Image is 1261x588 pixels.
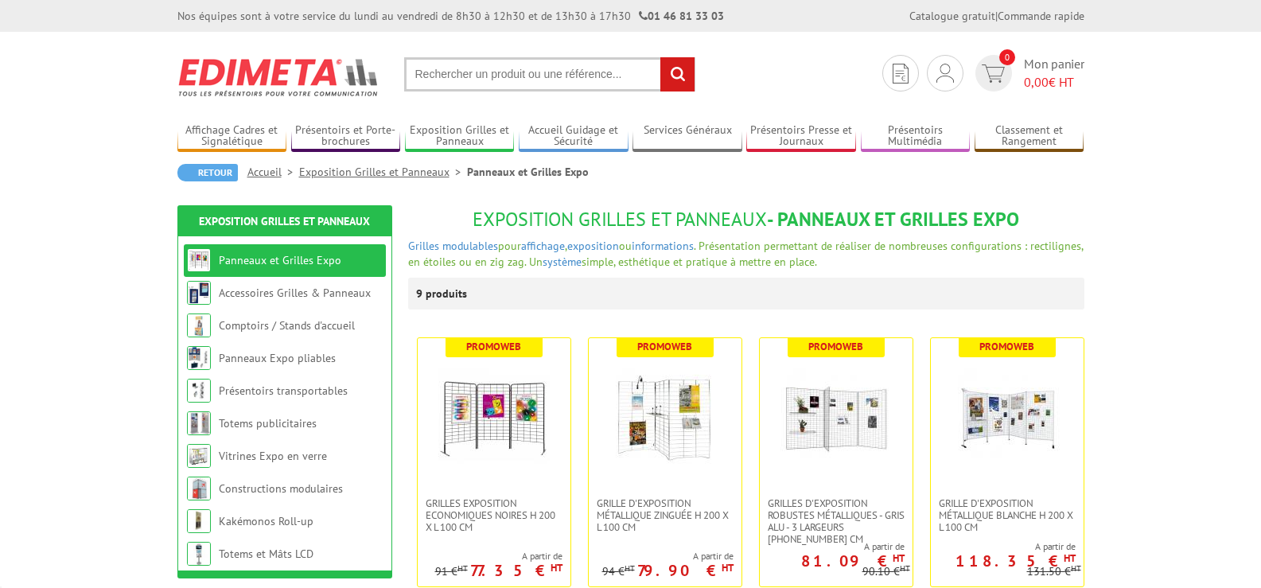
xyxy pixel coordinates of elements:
[177,123,287,150] a: Affichage Cadres et Signalétique
[187,477,211,500] img: Constructions modulaires
[998,9,1084,23] a: Commande rapide
[936,64,954,83] img: devis rapide
[187,379,211,403] img: Présentoirs transportables
[416,278,476,310] p: 9 produits
[219,286,371,300] a: Accessoires Grilles & Panneaux
[909,9,995,23] a: Catalogue gratuit
[955,556,1076,566] p: 118.35 €
[467,164,589,180] li: Panneaux et Grilles Expo
[219,384,348,398] a: Présentoirs transportables
[187,542,211,566] img: Totems et Mâts LCD
[435,566,468,578] p: 91 €
[418,497,570,533] a: Grilles Exposition Economiques Noires H 200 x L 100 cm
[909,8,1084,24] div: |
[975,123,1084,150] a: Classement et Rangement
[187,281,211,305] img: Accessoires Grilles & Panneaux
[519,123,629,150] a: Accueil Guidage et Sécurité
[861,123,971,150] a: Présentoirs Multimédia
[219,416,317,430] a: Totems publicitaires
[219,481,343,496] a: Constructions modulaires
[602,566,635,578] p: 94 €
[177,8,724,24] div: Nos équipes sont à votre service du lundi au vendredi de 8h30 à 12h30 et de 13h30 à 17h30
[931,540,1076,553] span: A partir de
[299,165,467,179] a: Exposition Grilles et Panneaux
[597,497,734,533] span: Grille d'exposition métallique Zinguée H 200 x L 100 cm
[426,497,562,533] span: Grilles Exposition Economiques Noires H 200 x L 100 cm
[408,239,439,253] a: Grilles
[219,253,341,267] a: Panneaux et Grilles Expo
[893,551,905,565] sup: HT
[187,509,211,533] img: Kakémonos Roll-up
[199,214,370,228] a: Exposition Grilles et Panneaux
[999,49,1015,65] span: 0
[247,165,299,179] a: Accueil
[768,497,905,545] span: Grilles d'exposition robustes métalliques - gris alu - 3 largeurs [PHONE_NUMBER] cm
[602,550,734,563] span: A partir de
[457,563,468,574] sup: HT
[660,57,695,92] input: rechercher
[219,351,336,365] a: Panneaux Expo pliables
[438,362,550,473] img: Grilles Exposition Economiques Noires H 200 x L 100 cm
[1024,73,1084,92] span: € HT
[900,563,910,574] sup: HT
[632,239,694,253] a: informations
[780,362,892,473] img: Grilles d'exposition robustes métalliques - gris alu - 3 largeurs 70-100-120 cm
[639,9,724,23] strong: 01 46 81 33 03
[466,340,521,353] b: Promoweb
[187,346,211,370] img: Panneaux Expo pliables
[632,123,742,150] a: Services Généraux
[1064,551,1076,565] sup: HT
[609,362,721,473] img: Grille d'exposition métallique Zinguée H 200 x L 100 cm
[931,497,1084,533] a: Grille d'exposition métallique blanche H 200 x L 100 cm
[551,561,562,574] sup: HT
[893,64,909,84] img: devis rapide
[939,497,1076,533] span: Grille d'exposition métallique blanche H 200 x L 100 cm
[971,55,1084,92] a: devis rapide 0 Mon panier 0,00€ HT
[177,48,380,107] img: Edimeta
[760,540,905,553] span: A partir de
[473,207,767,232] span: Exposition Grilles et Panneaux
[187,411,211,435] img: Totems publicitaires
[1024,74,1049,90] span: 0,00
[637,566,734,575] p: 79.90 €
[746,123,856,150] a: Présentoirs Presse et Journaux
[291,123,401,150] a: Présentoirs et Porte-brochures
[589,497,741,533] a: Grille d'exposition métallique Zinguée H 200 x L 100 cm
[808,340,863,353] b: Promoweb
[408,209,1084,230] h1: - Panneaux et Grilles Expo
[408,239,1083,269] span: pour , ou . Présentation permettant de réaliser de nombreuses configurations : rectilignes, en ét...
[405,123,515,150] a: Exposition Grilles et Panneaux
[979,340,1034,353] b: Promoweb
[760,497,913,545] a: Grilles d'exposition robustes métalliques - gris alu - 3 largeurs [PHONE_NUMBER] cm
[187,248,211,272] img: Panneaux et Grilles Expo
[1027,566,1081,578] p: 131.50 €
[862,566,910,578] p: 90.10 €
[521,239,565,253] a: affichage
[187,444,211,468] img: Vitrines Expo en verre
[625,563,635,574] sup: HT
[470,566,562,575] p: 77.35 €
[219,514,313,528] a: Kakémonos Roll-up
[982,64,1005,83] img: devis rapide
[177,164,238,181] a: Retour
[404,57,695,92] input: Rechercher un produit ou une référence...
[187,313,211,337] img: Comptoirs / Stands d'accueil
[801,556,905,566] p: 81.09 €
[435,550,562,563] span: A partir de
[952,362,1063,473] img: Grille d'exposition métallique blanche H 200 x L 100 cm
[219,318,355,333] a: Comptoirs / Stands d'accueil
[219,547,313,561] a: Totems et Mâts LCD
[637,340,692,353] b: Promoweb
[543,255,582,269] a: système
[722,561,734,574] sup: HT
[219,449,327,463] a: Vitrines Expo en verre
[442,239,498,253] a: modulables
[1024,55,1084,92] span: Mon panier
[567,239,619,253] a: exposition
[1071,563,1081,574] sup: HT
